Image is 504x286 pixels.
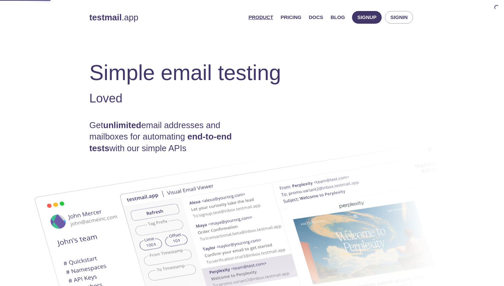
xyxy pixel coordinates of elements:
span: Signin [390,13,408,22]
h1: Simple email testing [89,60,415,86]
a: Product [248,13,273,22]
button: Signup [352,11,382,24]
h4: Get email addresses and mailboxes for automating with our simple APIs [89,119,252,154]
a: testmail.app [89,12,243,23]
a: Blog [331,13,345,22]
strong: end-to-end tests [89,132,232,153]
button: Signin [385,11,413,24]
strong: unlimited [103,120,141,130]
a: Pricing [281,13,302,22]
a: Docs [309,13,323,22]
span: Loved [89,91,122,105]
strong: testmail [89,13,122,22]
span: Signup [357,13,377,22]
